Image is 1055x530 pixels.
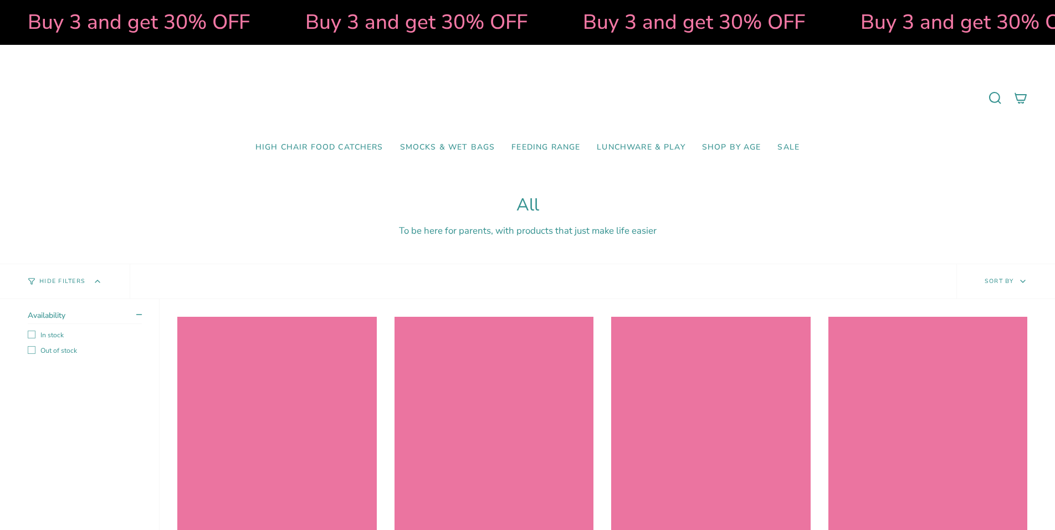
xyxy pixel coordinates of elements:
span: SALE [777,143,800,152]
label: Out of stock [28,346,142,355]
a: Lunchware & Play [588,135,693,161]
span: Sort by [985,277,1014,285]
a: Mumma’s Little Helpers [432,61,623,135]
label: In stock [28,331,142,339]
span: Feeding Range [511,143,580,152]
button: Sort by [956,264,1055,299]
a: Shop by Age [694,135,770,161]
span: Availability [28,310,65,321]
strong: Buy 3 and get 30% OFF [301,8,524,36]
a: High Chair Food Catchers [247,135,392,161]
span: Smocks & Wet Bags [400,143,495,152]
span: Shop by Age [702,143,761,152]
h1: All [28,195,1027,215]
a: SALE [769,135,808,161]
span: Hide Filters [39,279,85,285]
a: Feeding Range [503,135,588,161]
span: Lunchware & Play [597,143,685,152]
strong: Buy 3 and get 30% OFF [579,8,801,36]
a: Smocks & Wet Bags [392,135,504,161]
span: To be here for parents, with products that just make life easier [399,224,657,237]
span: High Chair Food Catchers [255,143,383,152]
summary: Availability [28,310,142,324]
strong: Buy 3 and get 30% OFF [24,8,246,36]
